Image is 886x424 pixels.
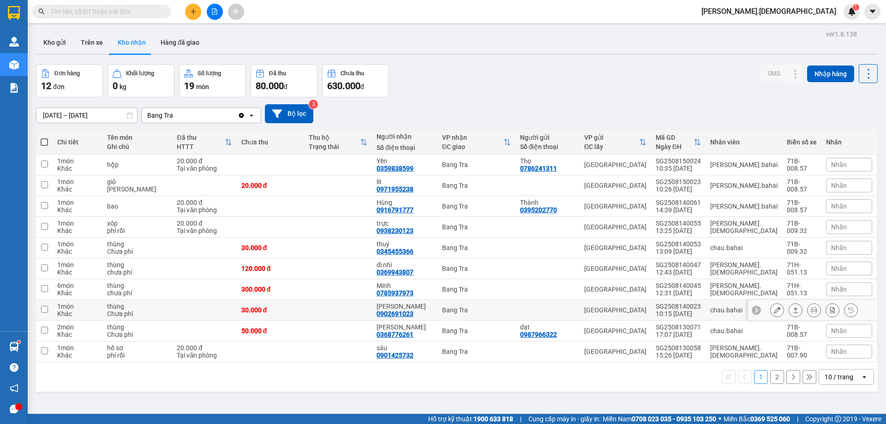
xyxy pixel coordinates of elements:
div: Khác [57,206,98,214]
svg: open [861,373,868,381]
div: Giao hàng [789,303,802,317]
img: warehouse-icon [9,60,19,70]
div: thùng [107,303,168,310]
button: file-add [207,4,223,20]
div: trực [377,220,433,227]
button: Kho nhận [110,31,153,54]
div: Bang Tra [147,111,173,120]
div: Chưa phí [107,310,168,317]
div: phí rồi [107,352,168,359]
div: [GEOGRAPHIC_DATA] [584,306,647,314]
div: SG2508140055 [656,220,701,227]
div: SG2508140053 [656,240,701,248]
span: aim [233,8,239,15]
span: Nhãn [831,223,847,231]
div: Chi tiết [57,138,98,146]
div: 12:43 [DATE] [656,269,701,276]
span: Nhãn [831,286,847,293]
div: vann.bahai [710,344,778,359]
strong: 1900 633 818 [473,415,513,423]
button: Hàng đã giao [153,31,207,54]
div: Đã thu [269,70,286,77]
div: 0902691023 [377,310,413,317]
div: 10:35 [DATE] [656,165,701,172]
button: Khối lượng0kg [108,64,174,97]
div: Chưa phí [107,248,168,255]
div: SG2508130071 [656,323,701,331]
div: [GEOGRAPHIC_DATA] [584,182,647,189]
div: 13:09 [DATE] [656,248,701,255]
div: chua phi [107,185,168,193]
div: 71H-051.13 [787,282,817,297]
th: Toggle SortBy [172,130,236,155]
button: Số lượng19món [179,64,246,97]
div: Tại văn phòng [177,165,232,172]
th: Toggle SortBy [580,130,651,155]
div: ĐC lấy [584,143,639,150]
div: [GEOGRAPHIC_DATA] [584,203,647,210]
div: [GEOGRAPHIC_DATA] [584,265,647,272]
button: Trên xe [73,31,110,54]
div: dì nhì [377,261,433,269]
div: 0916791777 [377,206,413,214]
strong: 0369 525 060 [750,415,790,423]
div: Chưa phí [107,331,168,338]
span: Nhãn [831,348,847,355]
div: [GEOGRAPHIC_DATA] [584,348,647,355]
div: 0938230123 [377,227,413,234]
button: Chưa thu630.000đ [322,64,389,97]
button: Kho gửi [36,31,73,54]
div: Đơn hàng [54,70,80,77]
span: Nhãn [831,161,847,168]
span: Nhãn [831,265,847,272]
th: Toggle SortBy [304,130,372,155]
sup: 1 [18,340,20,343]
div: Số điện thoại [520,143,575,150]
div: chưa phí [107,289,168,297]
div: Khác [57,289,98,297]
div: Khác [57,227,98,234]
div: 50.000 đ [241,327,300,334]
div: Tên món [107,134,168,141]
span: Hỗ trợ kỹ thuật: [428,414,513,424]
button: SMS [760,65,788,82]
span: món [196,83,209,90]
div: Minh [377,282,433,289]
div: chưa phí [107,269,168,276]
span: Miền Bắc [724,414,790,424]
span: caret-down [868,7,877,16]
div: Bang Tra [442,244,511,251]
div: chau.bahai [710,327,778,334]
span: Cung cấp máy in - giấy in: [528,414,600,424]
img: logo-vxr [8,6,20,20]
svg: Clear value [238,112,245,119]
div: Chưa thu [241,138,300,146]
div: Chưa thu [341,70,364,77]
div: Khác [57,248,98,255]
div: Bang Tra [442,223,511,231]
button: caret-down [864,4,880,20]
div: xóp [107,220,168,227]
img: warehouse-icon [9,37,19,47]
div: Khối lượng [126,70,154,77]
div: Ngọc lan [377,303,433,310]
div: Nhân viên [710,138,778,146]
span: 12 [41,80,51,91]
div: 1 món [57,157,98,165]
svg: open [248,112,255,119]
div: Tại văn phòng [177,206,232,214]
div: 30.000 đ [241,306,300,314]
span: | [797,414,798,424]
div: Khác [57,352,98,359]
span: Nhãn [831,182,847,189]
div: SG2508140023 [656,303,701,310]
span: 630.000 [327,80,360,91]
div: Thành [520,199,575,206]
div: Khác [57,165,98,172]
div: Bang Tra [442,265,511,272]
span: 0 [113,80,118,91]
div: thùng [107,261,168,269]
span: 19 [184,80,194,91]
div: 1 món [57,344,98,352]
div: Ngày ĐH [656,143,694,150]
